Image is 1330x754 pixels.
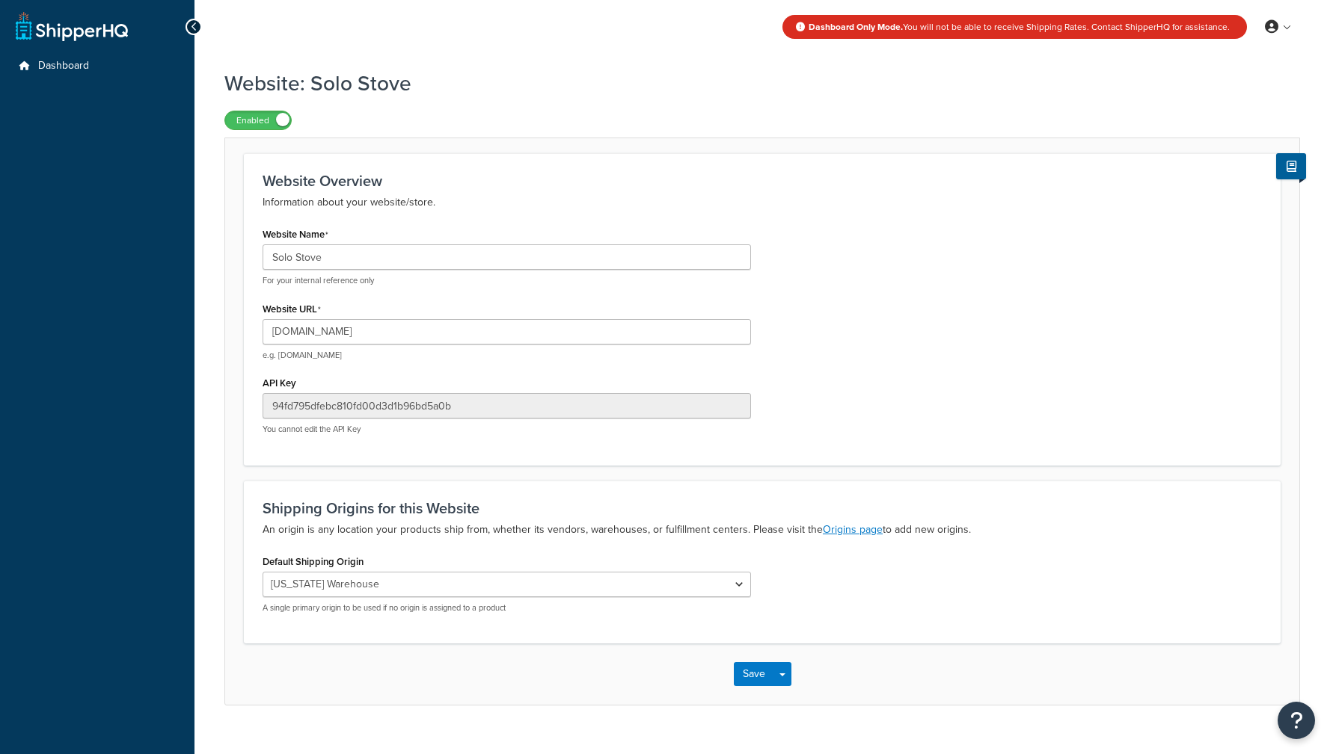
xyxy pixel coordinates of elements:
[263,500,1262,516] h3: Shipping Origins for this Website
[263,521,1262,539] p: An origin is any location your products ship from, whether its vendors, warehouses, or fulfillmen...
[263,556,364,567] label: Default Shipping Origin
[1278,702,1315,739] button: Open Resource Center
[263,194,1262,211] p: Information about your website/store.
[263,275,751,286] p: For your internal reference only
[263,393,751,418] input: XDL713J089NBV22
[809,20,1230,34] span: You will not be able to receive Shipping Rates. Contact ShipperHQ for assistance.
[263,424,751,435] p: You cannot edit the API Key
[263,173,1262,189] h3: Website Overview
[263,229,328,241] label: Website Name
[1276,153,1306,179] button: Show Help Docs
[11,52,183,80] a: Dashboard
[38,60,89,72] span: Dashboard
[734,662,774,686] button: Save
[224,69,1281,98] h1: Website: Solo Stove
[809,20,903,34] strong: Dashboard Only Mode.
[263,350,751,361] p: e.g. [DOMAIN_NAME]
[263,303,321,315] label: Website URL
[263,602,751,614] p: A single primary origin to be used if no origin is assigned to a product
[823,522,883,537] a: Origins page
[263,377,296,389] label: API Key
[225,111,291,129] label: Enabled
